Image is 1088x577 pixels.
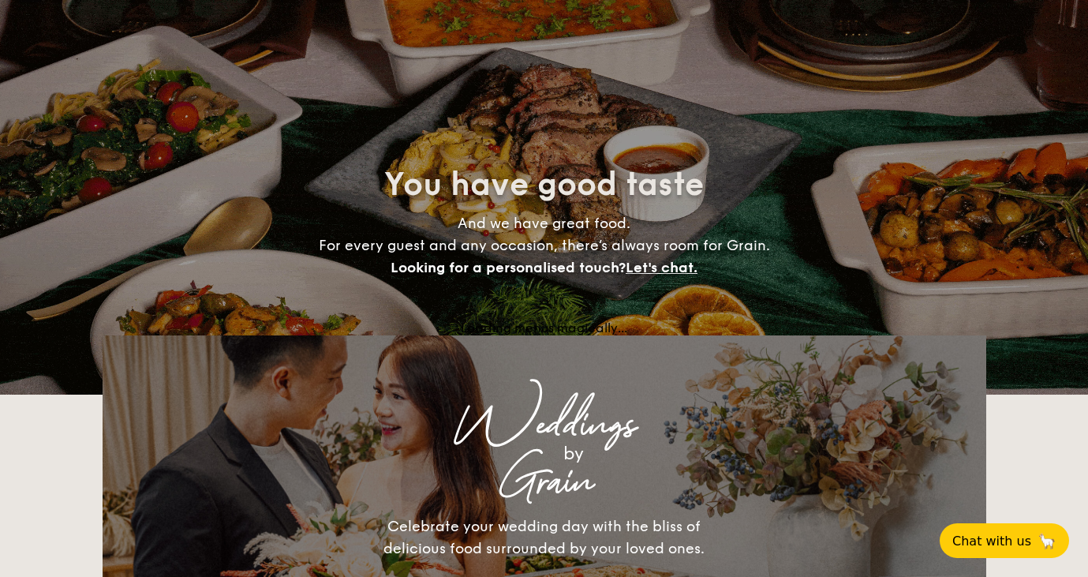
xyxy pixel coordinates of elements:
div: by [300,440,847,468]
span: Let's chat. [626,259,697,276]
div: Weddings [241,411,847,440]
div: Grain [241,468,847,496]
div: Celebrate your wedding day with the bliss of delicious food surrounded by your loved ones. [367,515,722,560]
span: Chat with us [952,534,1031,549]
button: Chat with us🦙 [940,523,1069,558]
div: Loading menus magically... [103,320,986,335]
span: 🦙 [1038,532,1056,550]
